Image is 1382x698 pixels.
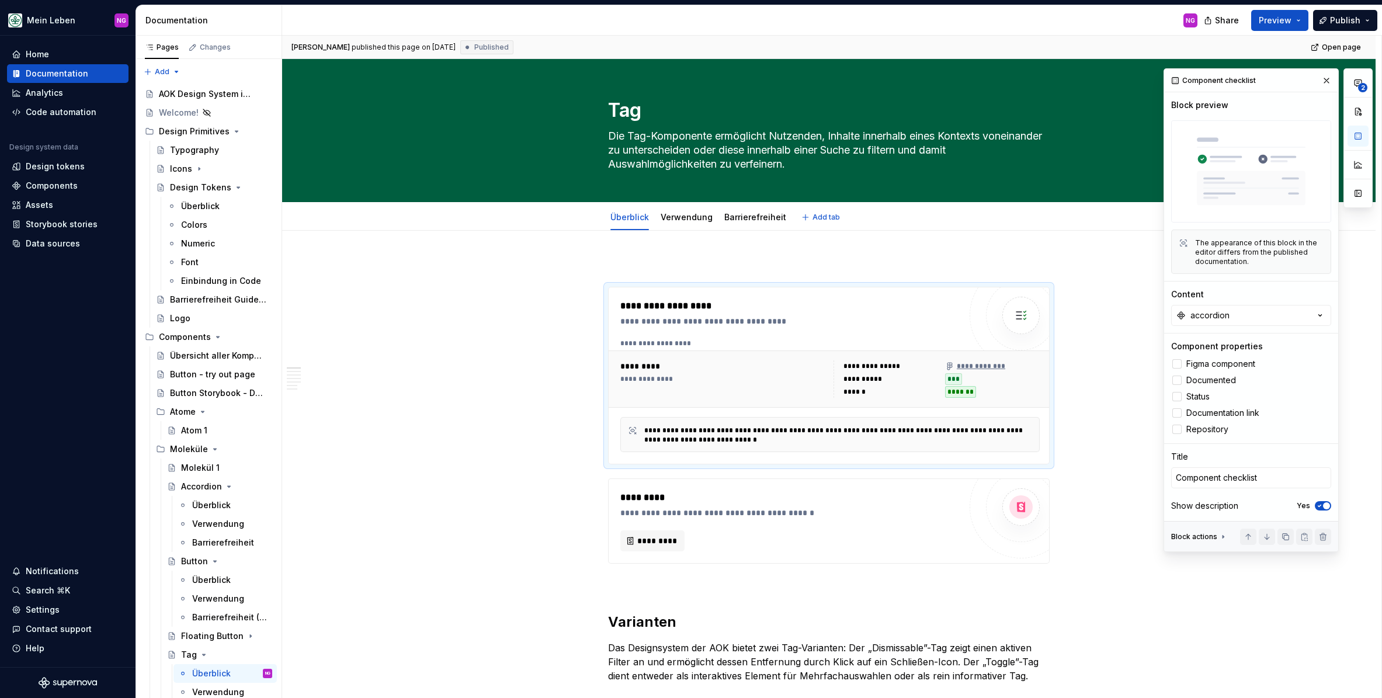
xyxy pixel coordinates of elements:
div: Überblick [192,499,231,511]
div: Design Tokens [170,182,231,193]
div: Code automation [26,106,96,118]
div: Components [140,328,277,346]
a: Überblick [610,212,649,222]
a: Assets [7,196,129,214]
a: Tag [162,645,277,664]
div: Typography [170,144,219,156]
div: Überblick [192,668,231,679]
div: Verwendung [656,204,717,229]
div: Contact support [26,623,92,635]
div: Atom 1 [181,425,207,436]
div: Components [159,331,211,343]
div: Documentation [145,15,277,26]
div: Welcome! [159,107,199,119]
a: Data sources [7,234,129,253]
div: Überblick [181,200,220,212]
div: Button - try out page [170,369,255,380]
button: Contact support [7,620,129,638]
div: Logo [170,312,190,324]
textarea: Die Tag-Komponente ermöglicht Nutzenden, Inhalte innerhalb eines Kontexts voneinander zu untersch... [606,127,1047,173]
div: Design Primitives [159,126,230,137]
div: Changes [200,43,231,52]
svg: Supernova Logo [39,677,97,689]
div: Font [181,256,199,268]
div: Home [26,48,49,60]
button: Add tab [798,209,845,225]
div: Numeric [181,238,215,249]
span: Add tab [812,213,840,222]
a: Design Tokens [151,178,277,197]
a: Numeric [162,234,277,253]
a: Components [7,176,129,195]
button: Search ⌘K [7,581,129,600]
a: Icons [151,159,277,178]
div: Atome [151,402,277,421]
div: Help [26,643,44,654]
a: Überblick [173,571,277,589]
span: Open page [1322,43,1361,52]
a: Überblick [173,496,277,515]
a: AOK Design System in Arbeit [140,85,277,103]
a: Accordion [162,477,277,496]
div: Colors [181,219,207,231]
a: Analytics [7,84,129,102]
div: Barrierefreiheit Guidelines [170,294,266,305]
textarea: Tag [606,96,1047,124]
span: Add [155,67,169,77]
a: Storybook stories [7,215,129,234]
div: Data sources [26,238,80,249]
div: Components [26,180,78,192]
a: Font [162,253,277,272]
img: df5db9ef-aba0-4771-bf51-9763b7497661.png [8,13,22,27]
a: Design tokens [7,157,129,176]
a: Button [162,552,277,571]
button: Notifications [7,562,129,581]
div: published this page on [DATE] [352,43,456,52]
h2: Varianten [608,613,1050,631]
span: [PERSON_NAME] [291,43,350,52]
button: Preview [1251,10,1308,31]
div: Notifications [26,565,79,577]
div: Molekül 1 [181,462,220,474]
a: Barrierefreiheit [173,533,277,552]
div: Design Primitives [140,122,277,141]
a: Verwendung [661,212,713,222]
div: Button [181,555,208,567]
div: Assets [26,199,53,211]
a: Button Storybook - Durchstich! [151,384,277,402]
a: Welcome! [140,103,277,122]
div: Tag [181,649,197,661]
a: Überblick [162,197,277,216]
a: Molekül 1 [162,459,277,477]
span: Preview [1259,15,1291,26]
a: Barrierefreiheit [724,212,786,222]
div: Einbindung in Code [181,275,261,287]
div: Button Storybook - Durchstich! [170,387,266,399]
a: Code automation [7,103,129,121]
div: Atome [170,406,196,418]
a: Verwendung [173,515,277,533]
div: Barrierefreiheit [192,537,254,548]
div: Barrierefreiheit [720,204,791,229]
div: Übersicht aller Komponenten [170,350,266,362]
div: Moleküle [151,440,277,459]
div: Icons [170,163,192,175]
div: AOK Design System in Arbeit [159,88,255,100]
div: NG [117,16,126,25]
div: Documentation [26,68,88,79]
div: Search ⌘K [26,585,70,596]
div: Floating Button [181,630,244,642]
div: Settings [26,604,60,616]
a: Einbindung in Code [162,272,277,290]
a: Floating Button [162,627,277,645]
span: Share [1215,15,1239,26]
span: Published [474,43,509,52]
div: Verwendung [192,518,244,530]
a: Button - try out page [151,365,277,384]
a: Barrierefreiheit Guidelines [151,290,277,309]
button: Mein LebenNG [2,8,133,33]
a: Settings [7,600,129,619]
div: Überblick [606,204,654,229]
div: Verwendung [192,593,244,605]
